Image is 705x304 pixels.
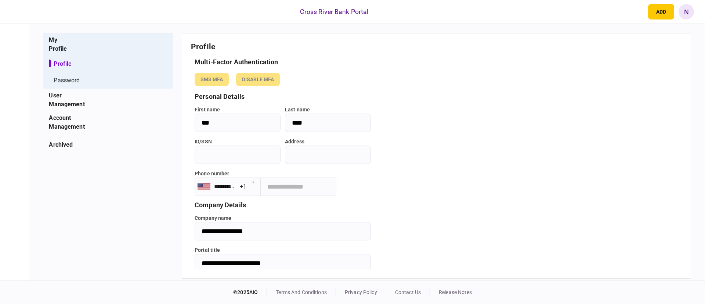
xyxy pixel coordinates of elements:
label: Phone number [195,171,229,176]
div: My profile [49,36,60,53]
input: ID/SSN [195,146,281,164]
div: Password [54,76,80,85]
h3: personal details [195,93,371,100]
h2: Profile [191,42,682,51]
div: User management [49,91,60,109]
input: Company name [195,222,371,240]
div: To Enable SMS actions, make sure your phone number is stored correctly [195,73,229,86]
a: Profile [49,60,72,68]
div: Account management [49,114,60,131]
input: Last name [285,114,371,132]
img: us [198,183,210,190]
div: © 2025 AIO [233,289,267,296]
button: Open [248,176,258,187]
label: First name [195,106,281,114]
h3: company details [195,202,371,208]
a: terms and conditions [276,289,327,295]
a: contact us [395,289,421,295]
button: open notifications list [628,4,644,19]
input: First name [195,114,281,132]
button: open adding identity options [648,4,674,19]
label: Last name [285,106,371,114]
input: portal title [195,254,371,272]
label: ID/SSN [195,138,281,146]
label: Company name [195,214,371,222]
div: +1 [240,182,246,191]
a: release notes [439,289,472,295]
div: Profile [54,60,72,68]
input: address [285,146,371,164]
a: privacy policy [345,289,377,295]
div: Cross River Bank Portal [300,7,368,17]
label: portal title [195,246,371,254]
a: Password [49,76,80,85]
div: archived [49,140,60,149]
label: address [285,138,371,146]
h3: Multi-Factor Authentication [195,59,682,65]
button: N [679,4,694,19]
